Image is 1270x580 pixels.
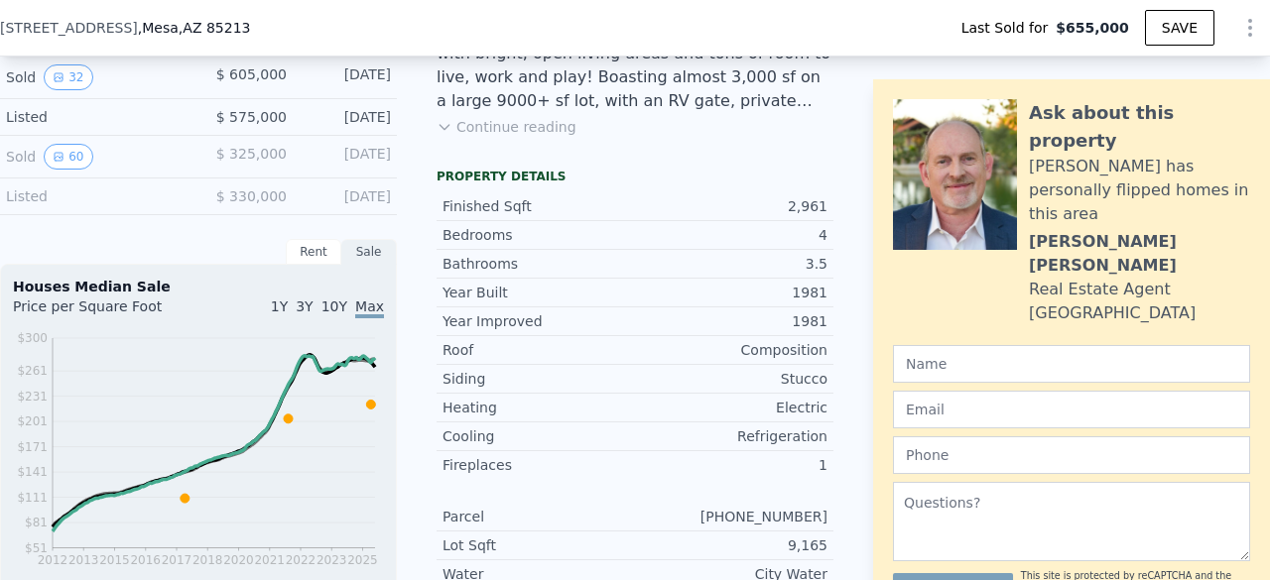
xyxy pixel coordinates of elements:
[216,146,287,162] span: $ 325,000
[17,331,48,345] tspan: $300
[321,298,347,314] span: 10Y
[635,507,827,526] div: [PHONE_NUMBER]
[443,455,635,475] div: Fireplaces
[6,107,183,127] div: Listed
[443,311,635,331] div: Year Improved
[437,117,576,137] button: Continue reading
[17,390,48,404] tspan: $231
[893,436,1250,474] input: Phone
[216,66,287,82] span: $ 605,000
[6,64,183,90] div: Sold
[635,283,827,302] div: 1981
[303,107,391,127] div: [DATE]
[17,364,48,378] tspan: $261
[6,144,183,170] div: Sold
[355,298,384,318] span: Max
[179,20,251,36] span: , AZ 85213
[893,391,1250,428] input: Email
[961,18,1057,38] span: Last Sold for
[635,225,827,245] div: 4
[443,225,635,245] div: Bedrooms
[635,398,827,417] div: Electric
[25,516,48,529] tspan: $81
[443,426,635,446] div: Cooling
[38,553,68,567] tspan: 2012
[1145,10,1214,46] button: SAVE
[6,186,183,206] div: Listed
[254,553,285,567] tspan: 2021
[99,553,130,567] tspan: 2015
[443,340,635,360] div: Roof
[437,169,833,184] div: Property details
[223,553,254,567] tspan: 2020
[17,491,48,505] tspan: $111
[635,196,827,216] div: 2,961
[1029,301,1196,325] div: [GEOGRAPHIC_DATA]
[303,144,391,170] div: [DATE]
[44,64,92,90] button: View historical data
[17,440,48,454] tspan: $171
[1230,8,1270,48] button: Show Options
[437,18,833,113] div: This beautiful 2-story home has a great floorplan with bright, open living areas and tons of room...
[341,239,397,265] div: Sale
[635,369,827,389] div: Stucco
[130,553,161,567] tspan: 2016
[635,340,827,360] div: Composition
[635,311,827,331] div: 1981
[1029,230,1250,278] div: [PERSON_NAME] [PERSON_NAME]
[443,369,635,389] div: Siding
[68,553,99,567] tspan: 2013
[443,507,635,526] div: Parcel
[192,553,223,567] tspan: 2018
[893,345,1250,383] input: Name
[317,553,347,567] tspan: 2023
[443,398,635,417] div: Heating
[162,553,192,567] tspan: 2017
[303,186,391,206] div: [DATE]
[303,64,391,90] div: [DATE]
[347,553,378,567] tspan: 2025
[635,455,827,475] div: 1
[443,254,635,274] div: Bathrooms
[635,535,827,555] div: 9,165
[1056,18,1129,38] span: $655,000
[271,298,288,314] span: 1Y
[25,541,48,555] tspan: $51
[635,254,827,274] div: 3.5
[13,296,198,328] div: Price per Square Foot
[13,277,384,296] div: Houses Median Sale
[443,535,635,555] div: Lot Sqft
[286,553,317,567] tspan: 2022
[1029,99,1250,155] div: Ask about this property
[216,188,287,204] span: $ 330,000
[635,426,827,446] div: Refrigeration
[443,196,635,216] div: Finished Sqft
[286,239,341,265] div: Rent
[1029,278,1171,301] div: Real Estate Agent
[1029,155,1250,226] div: [PERSON_NAME] has personally flipped homes in this area
[138,18,251,38] span: , Mesa
[216,109,287,125] span: $ 575,000
[443,283,635,302] div: Year Built
[17,465,48,479] tspan: $141
[17,414,48,428] tspan: $201
[44,144,92,170] button: View historical data
[296,298,313,314] span: 3Y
